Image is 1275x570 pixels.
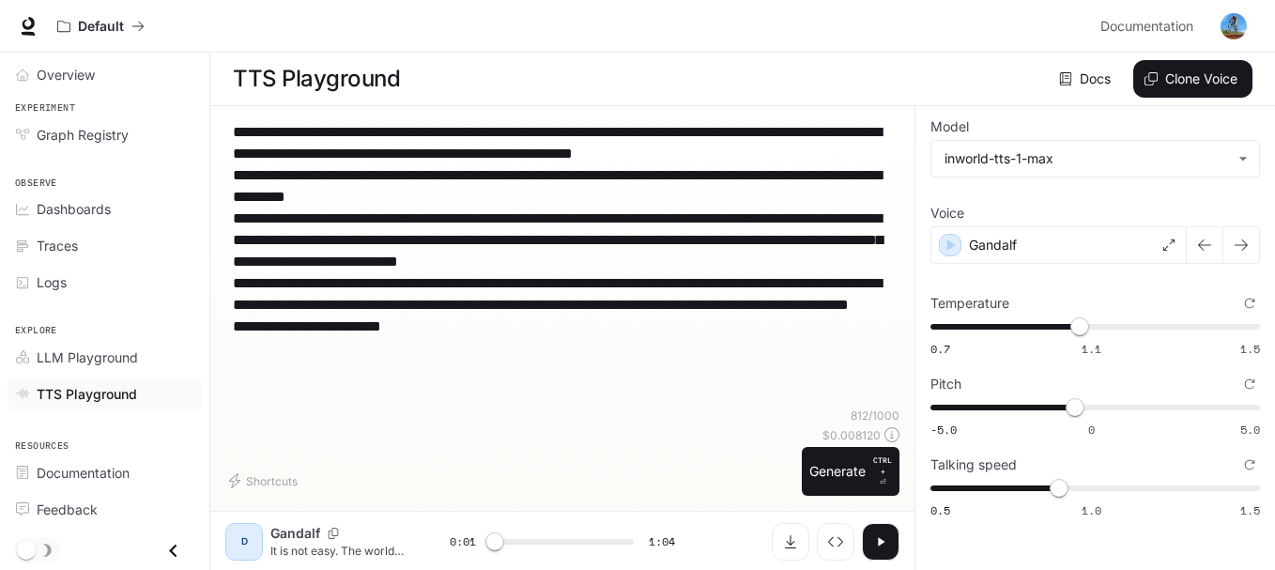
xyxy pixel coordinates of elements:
p: Default [78,19,124,35]
span: TTS Playground [37,384,137,404]
span: Documentation [1100,15,1193,39]
button: Reset to default [1239,293,1260,314]
div: D [229,527,259,557]
a: TTS Playground [8,377,202,410]
span: -5.0 [930,422,957,438]
span: Graph Registry [37,125,129,145]
span: Dashboards [37,199,111,219]
button: User avatar [1215,8,1252,45]
button: Shortcuts [225,466,305,496]
p: Model [930,120,969,133]
div: inworld-tts-1-max [945,149,1229,168]
a: Logs [8,266,202,299]
p: It is not easy. The world will laugh at you, criticize you, and try to convince you it is impossi... [270,543,405,559]
button: GenerateCTRL +⏎ [802,447,899,496]
span: LLM Playground [37,347,138,367]
button: Reset to default [1239,454,1260,475]
span: 1.5 [1240,502,1260,518]
span: 1.1 [1082,341,1101,357]
span: 1.0 [1082,502,1101,518]
a: Graph Registry [8,118,202,151]
span: Documentation [37,463,130,483]
button: All workspaces [49,8,153,45]
p: CTRL + [873,454,892,477]
span: Logs [37,272,67,292]
h1: TTS Playground [233,60,400,98]
span: Overview [37,65,95,85]
p: Temperature [930,297,1009,310]
img: User avatar [1221,13,1247,39]
p: Talking speed [930,458,1017,471]
a: LLM Playground [8,341,202,374]
span: 0 [1088,422,1095,438]
span: 0.5 [930,502,950,518]
a: Dashboards [8,193,202,225]
span: Dark mode toggle [17,539,36,560]
a: Docs [1055,60,1118,98]
p: Gandalf [270,524,320,543]
span: 5.0 [1240,422,1260,438]
span: 1.5 [1240,341,1260,357]
span: 1:04 [649,532,675,551]
p: Voice [930,207,964,220]
a: Overview [8,58,202,91]
button: Close drawer [152,531,194,570]
button: Download audio [772,523,809,561]
a: Documentation [8,456,202,489]
a: Feedback [8,493,202,526]
div: inworld-tts-1-max [931,141,1259,177]
a: Documentation [1093,8,1207,45]
button: Copy Voice ID [320,528,346,539]
a: Traces [8,229,202,262]
button: Reset to default [1239,374,1260,394]
span: 0.7 [930,341,950,357]
span: Traces [37,236,78,255]
p: Pitch [930,377,961,391]
p: Gandalf [969,236,1017,254]
button: Clone Voice [1133,60,1252,98]
button: Inspect [817,523,854,561]
span: 0:01 [450,532,476,551]
p: ⏎ [873,454,892,488]
span: Feedback [37,500,98,519]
